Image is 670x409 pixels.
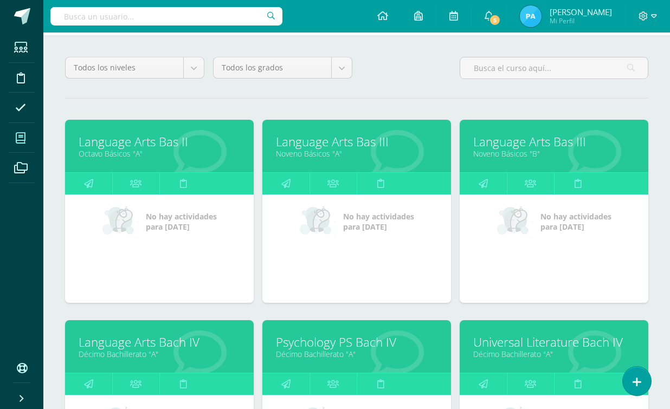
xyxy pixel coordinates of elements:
a: Todos los niveles [66,57,204,78]
a: Noveno Básicos "B" [473,148,635,159]
a: Octavo Básicos "A" [79,148,240,159]
img: 0f995d38a2ac4800dac857d5b8ee16be.png [520,5,542,27]
a: Language Arts Bas II [79,133,240,150]
span: Mi Perfil [550,16,612,25]
a: Language Arts Bach IV [79,334,240,350]
img: no_activities_small.png [102,205,138,238]
img: no_activities_small.png [300,205,336,238]
a: Décimo Bachillerato "A" [276,349,437,359]
span: No hay actividades para [DATE] [540,211,611,232]
a: Universal Literature Bach IV [473,334,635,350]
a: Noveno Básicos "A" [276,148,437,159]
a: Language Arts Bas III [276,133,437,150]
a: Language Arts Bas III [473,133,635,150]
input: Busca el curso aquí... [460,57,648,79]
span: No hay actividades para [DATE] [146,211,217,232]
a: Todos los grados [214,57,352,78]
a: Psychology PS Bach IV [276,334,437,350]
span: [PERSON_NAME] [550,7,612,17]
span: Todos los niveles [74,57,175,78]
a: Décimo Bachillerato "A" [473,349,635,359]
span: Todos los grados [222,57,323,78]
a: Décimo Bachillerato "A" [79,349,240,359]
span: No hay actividades para [DATE] [343,211,414,232]
input: Busca un usuario... [50,7,282,25]
span: 5 [489,14,501,26]
img: no_activities_small.png [497,205,533,238]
